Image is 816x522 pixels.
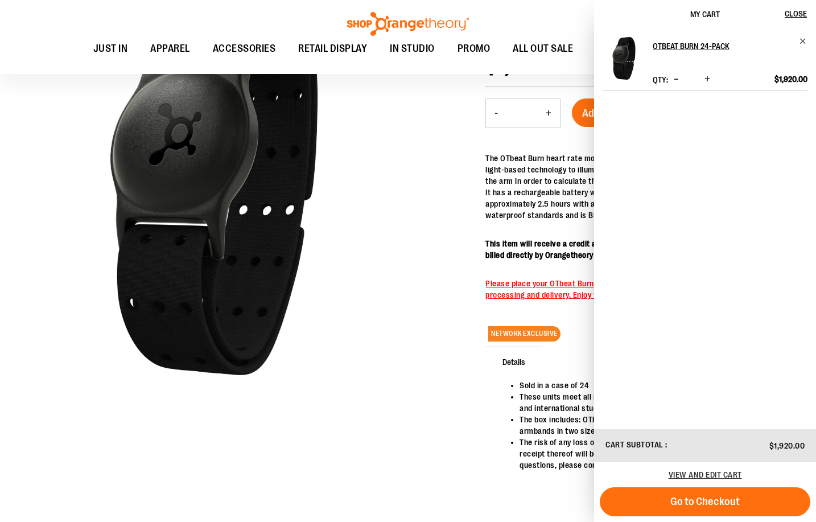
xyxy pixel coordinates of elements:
a: View and edit cart [669,470,742,479]
a: OTbeat Burn 24-pack [653,37,807,55]
span: JUST IN [93,36,128,61]
span: APPAREL [150,36,190,61]
span: $1,920.00 [774,74,807,84]
button: Increase product quantity [537,99,560,128]
button: Add to Cart [572,98,642,127]
p: The OTbeat Burn heart rate monitor is our arm-based product that utilizes optical PPG light-based... [485,153,796,221]
span: Cart Subtotal [605,440,663,449]
span: Add to Cart [582,107,632,120]
span: $1,920.00 [769,441,805,450]
li: Product [603,37,807,91]
h2: OTbeat Burn 24-pack [653,37,792,55]
span: RETAIL DISPLAY [298,36,367,61]
li: The risk of any loss or damage to this product following purchaser’s receipt thereof will be born... [520,437,785,471]
span: ACCESSORIES [213,36,276,61]
span: PROMO [458,36,491,61]
span: IN STUDIO [390,36,435,61]
span: Close [785,9,807,18]
span: ALL OUT SALE [513,36,573,61]
a: OTbeat Burn 24-pack [603,37,645,87]
span: Details [485,347,542,376]
span: My Cart [690,10,720,19]
img: Shop Orangetheory [345,12,471,36]
button: Decrease product quantity [671,74,682,85]
b: This item will receive a credit at checkout for the balance of the product which will be billed d... [485,239,789,260]
li: Sold in a case of 24 [520,380,785,391]
li: The box includes: OTbeat Burn heart rate monitor, Two breathable black armbands in two sizes (S&M... [520,414,785,437]
span: Go to Checkout [670,495,740,508]
button: Go to Checkout [600,487,810,516]
label: Qty [653,75,668,84]
span: NETWORK EXCLUSIVE [488,326,561,342]
span: Please place your OTbeat Burn Order separately from your retail item(s) for seamless processing a... [485,279,793,299]
input: Product quantity [506,100,537,127]
img: OTbeat Burn 24-pack [603,37,645,80]
button: Decrease product quantity [486,99,506,128]
li: These units meet all regulatory and compliance requirements for domestic and international studios. [520,391,785,414]
a: Remove item [799,37,807,46]
button: Increase product quantity [702,74,713,85]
